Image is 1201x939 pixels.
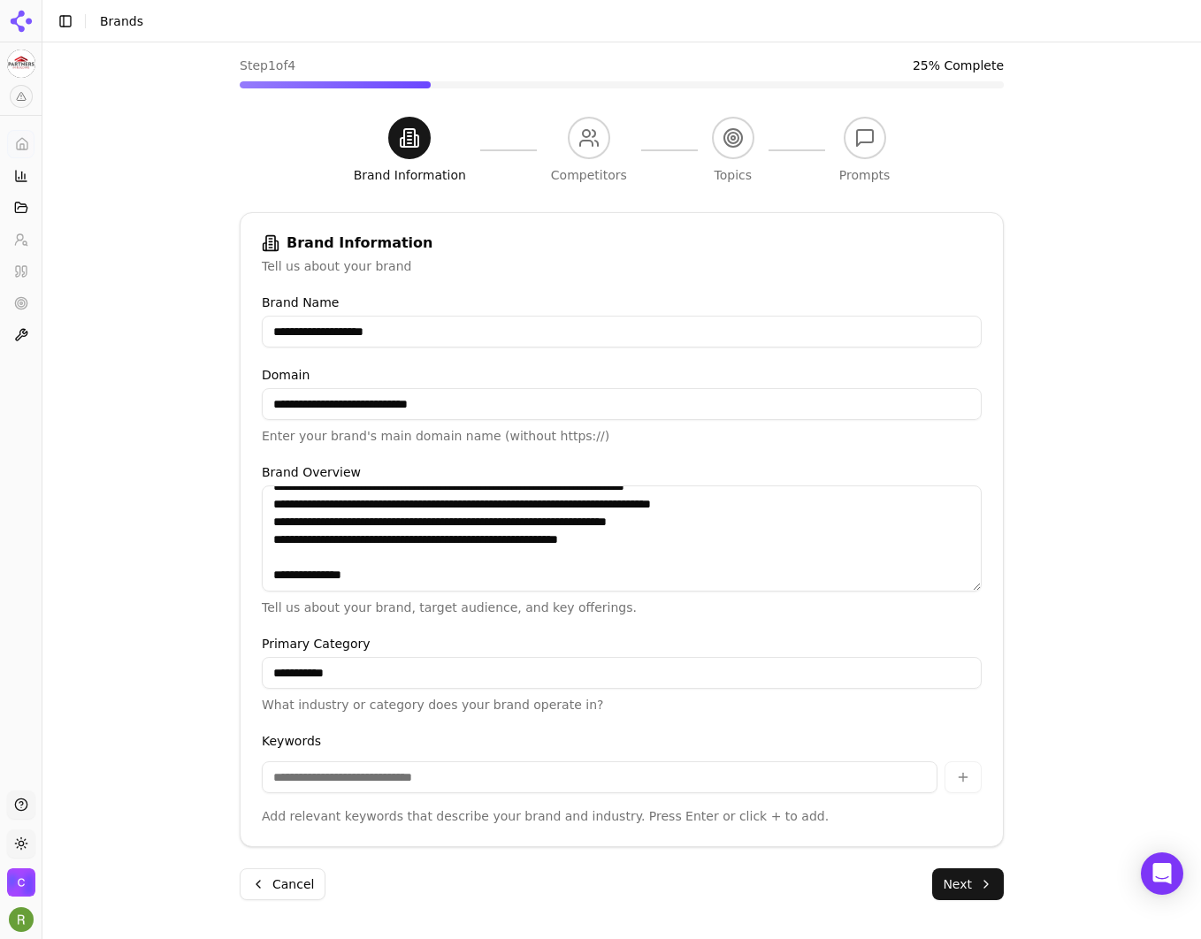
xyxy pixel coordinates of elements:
button: Open user button [9,907,34,932]
label: Domain [262,369,982,381]
p: Enter your brand's main domain name (without https://) [262,427,982,445]
button: Open organization switcher [7,868,35,897]
img: Ryan Boe [9,907,34,932]
div: Prompts [839,166,891,184]
div: Open Intercom Messenger [1141,852,1183,895]
nav: breadcrumb [100,12,143,30]
p: What industry or category does your brand operate in? [262,696,982,714]
div: Topics [715,166,753,184]
div: Tell us about your brand [262,257,982,275]
button: Next [932,868,1004,900]
label: Primary Category [262,637,982,650]
label: Keywords [262,735,982,747]
img: Crescere Digital [7,868,35,897]
button: Current brand: Partners in Building [7,50,35,78]
div: Brand Information [262,234,982,252]
span: Step 1 of 4 [240,57,295,74]
div: Brand Information [354,166,466,184]
span: Brands [100,14,143,28]
button: Cancel [240,868,325,900]
label: Brand Name [262,296,982,309]
p: Tell us about your brand, target audience, and key offerings. [262,599,982,616]
label: Brand Overview [262,466,982,478]
span: 25 % Complete [913,57,1004,74]
div: Competitors [551,166,627,184]
p: Add relevant keywords that describe your brand and industry. Press Enter or click + to add. [262,807,982,825]
img: Partners in Building [7,50,35,78]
